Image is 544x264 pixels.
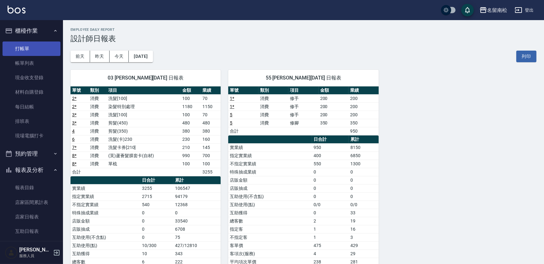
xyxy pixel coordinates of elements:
td: 3255 [140,184,173,192]
td: 210 [181,143,201,151]
td: 100 [181,94,201,102]
td: 互助使用(點) [228,201,312,209]
td: 修手 [288,94,318,102]
td: 1 [312,233,349,241]
td: 不指定客 [228,233,312,241]
td: 480 [201,119,221,127]
td: 160 [201,135,221,143]
td: 19 [349,217,379,225]
td: 消費 [88,102,106,111]
td: 特殊抽成業績 [228,168,312,176]
td: 不指定實業績 [71,201,140,209]
td: 3 [349,233,379,241]
td: 修手 [288,111,318,119]
img: Logo [8,6,25,14]
td: 消費 [88,151,106,160]
td: 200 [348,94,379,102]
th: 業績 [348,86,379,95]
button: 前天 [71,51,90,62]
td: 合計 [71,168,88,176]
a: 5 [230,112,232,117]
button: 預約管理 [3,146,60,162]
td: 剪髮(350) [107,127,181,135]
td: 10 [140,250,173,258]
td: 0/0 [349,201,379,209]
a: 現場電腦打卡 [3,129,60,143]
td: 消費 [258,119,288,127]
td: 100 [181,160,201,168]
td: 單梳 [107,160,181,168]
td: 200 [319,102,348,111]
th: 金額 [181,86,201,95]
th: 業績 [201,86,221,95]
td: 特殊抽成業績 [71,209,140,217]
td: 380 [181,127,201,135]
th: 單號 [71,86,88,95]
td: 1180 [181,102,201,111]
button: 列印 [516,51,536,62]
th: 日合計 [140,176,173,184]
span: 55 [PERSON_NAME][DATE] 日報表 [236,75,371,81]
td: 實業績 [71,184,140,192]
a: 4 [72,129,75,134]
h3: 設計師日報表 [71,34,536,43]
td: 消費 [88,135,106,143]
td: 29 [349,250,379,258]
td: 0 [312,176,349,184]
td: 350 [319,119,348,127]
a: 6 [72,137,75,142]
td: 33540 [173,217,221,225]
th: 累計 [349,135,379,144]
td: 230 [181,135,201,143]
a: 帳單列表 [3,56,60,70]
td: 350 [348,119,379,127]
td: 6708 [173,225,221,233]
table: a dense table [71,86,221,176]
td: 消費 [88,94,106,102]
td: 消費 [258,111,288,119]
td: 店販金額 [228,176,312,184]
td: 店販抽成 [71,225,140,233]
td: 指定實業績 [228,151,312,160]
td: 消費 [88,119,106,127]
th: 類別 [88,86,106,95]
td: 洗髮[100] [107,111,181,119]
th: 項目 [107,86,181,95]
p: 服務人員 [19,253,51,259]
td: 修腳 [288,119,318,127]
th: 金額 [319,86,348,95]
td: 990 [181,151,201,160]
td: 總客數 [228,217,312,225]
td: 0 [312,192,349,201]
td: 16 [349,225,379,233]
td: 消費 [88,160,106,168]
td: 洗髮(卡)230 [107,135,181,143]
td: 540 [140,201,173,209]
span: 03 [PERSON_NAME][DATE] 日報表 [78,75,213,81]
td: 6850 [349,151,379,160]
td: 0 [140,209,173,217]
td: 380 [201,127,221,135]
td: 94179 [173,192,221,201]
th: 項目 [288,86,318,95]
td: 10/300 [140,241,173,250]
td: 剪髮(450) [107,119,181,127]
button: 名留南松 [477,4,510,17]
a: 打帳單 [3,41,60,56]
a: 材料自購登錄 [3,85,60,99]
td: 客項次(服務) [228,250,312,258]
td: 互助獲得 [71,250,140,258]
td: 343 [173,250,221,258]
td: (芙)蘆薈髮膜套卡(自材) [107,151,181,160]
a: 5 [230,120,232,125]
button: 報表及分析 [3,162,60,178]
a: 現金收支登錄 [3,70,60,85]
td: 實業績 [228,143,312,151]
td: 3255 [201,168,221,176]
td: 100 [201,160,221,168]
td: 互助使用(點) [71,241,140,250]
td: 客單價 [228,241,312,250]
td: 洗髮[100] [107,94,181,102]
td: 400 [312,151,349,160]
td: 700 [201,151,221,160]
